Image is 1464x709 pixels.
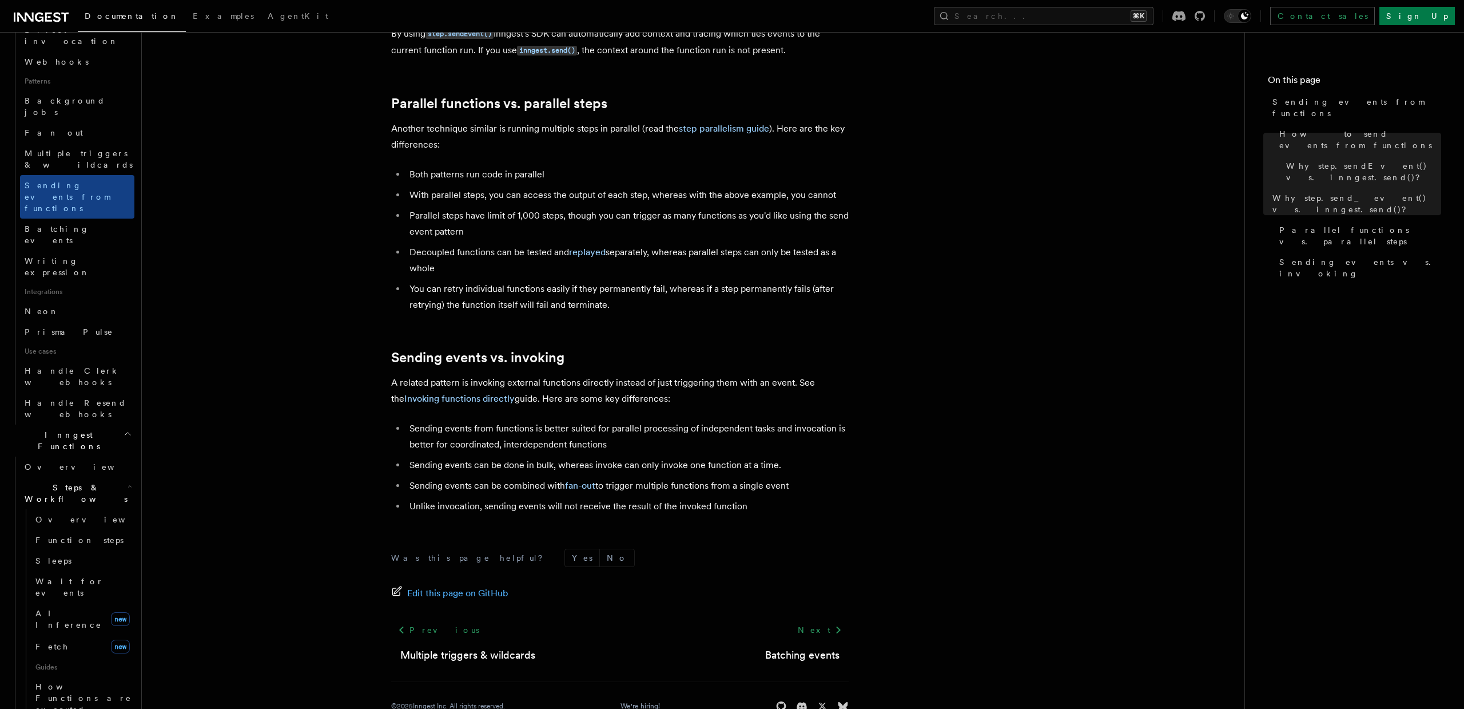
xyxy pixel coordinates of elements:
[404,393,515,404] a: Invoking functions directly
[406,478,849,494] li: Sending events can be combined with to trigger multiple functions from a single event
[25,256,90,277] span: Writing expression
[1272,96,1441,119] span: Sending events from functions
[186,3,261,31] a: Examples
[25,57,89,66] span: Webhooks
[406,208,849,240] li: Parallel steps have limit of 1,000 steps, though you can trigger as many functions as you'd like ...
[20,283,134,301] span: Integrations
[679,123,769,134] a: step parallelism guide
[25,462,142,472] span: Overview
[20,143,134,175] a: Multiple triggers & wildcards
[25,224,89,245] span: Batching events
[31,550,134,571] a: Sleeps
[261,3,335,31] a: AgentKit
[78,3,186,32] a: Documentation
[391,375,849,407] p: A related pattern is invoking external functions directly instead of just triggering them with an...
[934,7,1153,25] button: Search...⌘K
[1272,192,1441,215] span: Why step.send_event() vs. inngest.send()?
[600,549,634,567] button: No
[31,658,134,676] span: Guides
[25,327,113,336] span: Prisma Pulse
[391,620,486,640] a: Previous
[765,647,840,663] a: Batching events
[20,90,134,122] a: Background jobs
[20,301,134,322] a: Neon
[406,498,849,514] li: Unlike invocation, sending events will not receive the result of the invoked function
[35,642,69,651] span: Fetch
[20,482,128,505] span: Steps & Workflows
[25,96,105,117] span: Background jobs
[1275,252,1441,284] a: Sending events vs. invoking
[517,46,577,56] code: inngest.send()
[406,421,849,453] li: Sending events from functions is better suited for parallel processing of independent tasks and i...
[1268,188,1441,220] a: Why step.send_event() vs. inngest.send()?
[1279,128,1441,151] span: How to send events from functions
[111,640,130,653] span: new
[193,11,254,21] span: Examples
[391,26,849,59] p: By using Inngest's SDK can automatically add context and tracing which ties events to the current...
[20,122,134,143] a: Fan out
[25,366,120,387] span: Handle Clerk webhooks
[20,72,134,90] span: Patterns
[9,425,134,457] button: Inngest Functions
[391,552,551,564] p: Was this page helpful?
[20,457,134,477] a: Overview
[406,244,849,276] li: Decoupled functions can be tested and separately, whereas parallel steps can only be tested as a ...
[31,530,134,550] a: Function steps
[111,612,130,626] span: new
[31,603,134,635] a: AI Inferencenew
[35,515,153,524] span: Overview
[25,128,83,137] span: Fan out
[1282,156,1441,188] a: Why step.sendEvent() vs. inngest.send()?
[1275,124,1441,156] a: How to send events from functions
[569,247,606,258] a: replayed
[25,398,126,419] span: Handle Resend webhooks
[35,609,102,629] span: AI Inference
[391,585,508,601] a: Edit this page on GitHub
[565,480,595,491] a: fan-out
[1279,256,1441,279] span: Sending events vs. invoking
[1224,9,1251,23] button: Toggle dark mode
[565,549,599,567] button: Yes
[20,342,134,361] span: Use cases
[391,121,849,153] p: Another technique similar is running multiple steps in parallel (read the ). Here are the key dif...
[9,429,124,452] span: Inngest Functions
[1268,92,1441,124] a: Sending events from functions
[20,175,134,219] a: Sending events from functions
[20,52,134,72] a: Webhooks
[35,577,104,597] span: Wait for events
[425,29,494,39] code: step.sendEvent()
[25,181,110,213] span: Sending events from functions
[391,350,564,366] a: Sending events vs. invoking
[1275,220,1441,252] a: Parallel functions vs. parallel steps
[20,219,134,251] a: Batching events
[406,167,849,183] li: Both patterns run code in parallel
[406,281,849,313] li: You can retry individual functions easily if they permanently fail, whereas if a step permanently...
[31,635,134,658] a: Fetchnew
[1286,160,1441,183] span: Why step.sendEvent() vs. inngest.send()?
[407,585,508,601] span: Edit this page on GitHub
[20,361,134,393] a: Handle Clerk webhooks
[25,307,59,316] span: Neon
[20,477,134,509] button: Steps & Workflows
[31,571,134,603] a: Wait for events
[268,11,328,21] span: AgentKit
[35,556,71,565] span: Sleeps
[406,457,849,473] li: Sending events can be done in bulk, whereas invoke can only invoke one function at a time.
[20,322,134,342] a: Prisma Pulse
[517,45,577,56] a: inngest.send()
[20,19,134,52] a: Direct invocation
[1268,73,1441,92] h4: On this page
[391,96,607,112] a: Parallel functions vs. parallel steps
[35,536,124,545] span: Function steps
[1270,7,1375,25] a: Contact sales
[31,509,134,530] a: Overview
[1131,10,1147,22] kbd: ⌘K
[1279,224,1441,247] span: Parallel functions vs. parallel steps
[85,11,179,21] span: Documentation
[406,187,849,203] li: With parallel steps, you can access the output of each step, whereas with the above example, you ...
[1379,7,1455,25] a: Sign Up
[20,393,134,425] a: Handle Resend webhooks
[25,149,133,169] span: Multiple triggers & wildcards
[400,647,535,663] a: Multiple triggers & wildcards
[20,251,134,283] a: Writing expression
